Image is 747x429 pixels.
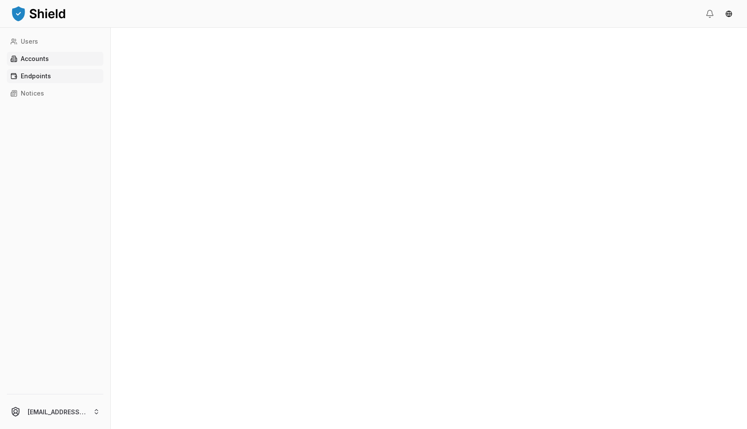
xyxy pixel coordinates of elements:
p: Endpoints [21,73,51,79]
a: Accounts [7,52,103,66]
p: [EMAIL_ADDRESS][DOMAIN_NAME] [28,407,86,416]
p: Notices [21,90,44,96]
img: ShieldPay Logo [10,5,67,22]
a: Users [7,35,103,48]
a: Notices [7,86,103,100]
p: Accounts [21,56,49,62]
a: Endpoints [7,69,103,83]
button: [EMAIL_ADDRESS][DOMAIN_NAME] [3,398,107,426]
p: Users [21,38,38,45]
